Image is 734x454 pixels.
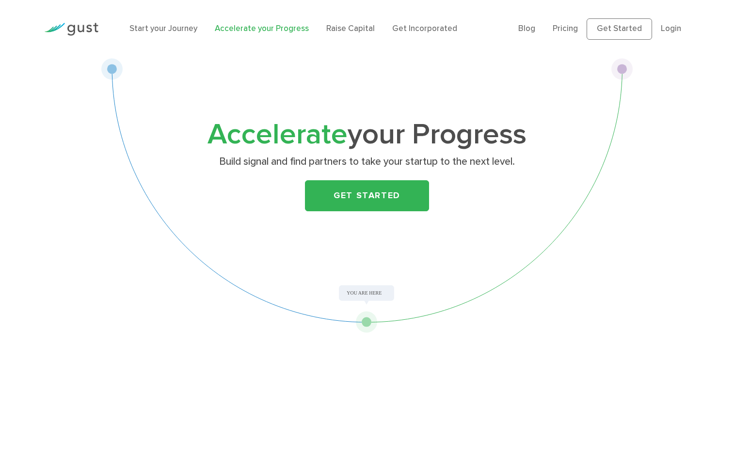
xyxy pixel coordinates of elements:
[587,18,652,40] a: Get Started
[215,24,309,33] a: Accelerate your Progress
[129,24,197,33] a: Start your Journey
[305,180,429,211] a: Get Started
[392,24,457,33] a: Get Incorporated
[207,117,348,152] span: Accelerate
[553,24,578,33] a: Pricing
[326,24,375,33] a: Raise Capital
[179,155,555,169] p: Build signal and find partners to take your startup to the next level.
[661,24,681,33] a: Login
[518,24,535,33] a: Blog
[44,23,98,36] img: Gust Logo
[176,122,558,148] h1: your Progress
